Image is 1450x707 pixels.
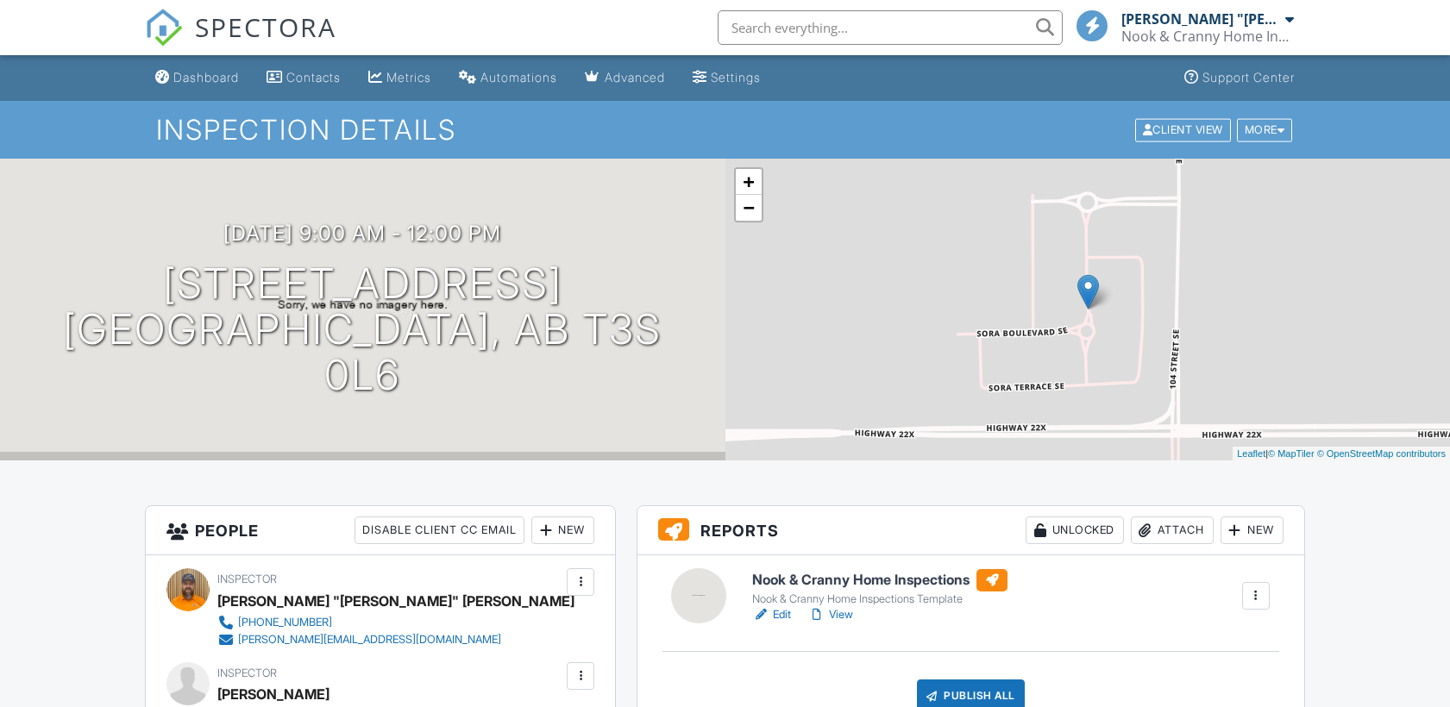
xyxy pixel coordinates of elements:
div: Nook & Cranny Home Inspections Template [752,592,1007,606]
div: Automations [480,70,557,84]
div: Advanced [605,70,665,84]
div: Client View [1135,118,1231,141]
a: Advanced [578,62,672,94]
div: More [1237,118,1293,141]
h3: Reports [637,506,1303,555]
div: New [1221,516,1284,544]
h6: Nook & Cranny Home Inspections [752,569,1007,591]
div: Metrics [386,70,431,84]
a: Metrics [361,62,438,94]
a: Edit [752,606,791,623]
span: Inspector [217,666,277,679]
h1: [STREET_ADDRESS] [GEOGRAPHIC_DATA], AB T3S 0L6 [28,261,698,397]
div: Dashboard [173,70,239,84]
span: Inspector [217,572,277,585]
h3: People [146,506,615,555]
a: Automations (Basic) [452,62,564,94]
div: New [531,516,594,544]
div: [PERSON_NAME] [217,681,330,707]
div: Support Center [1202,70,1295,84]
div: [PERSON_NAME][EMAIL_ADDRESS][DOMAIN_NAME] [238,633,501,647]
a: [PHONE_NUMBER] [217,614,561,631]
h3: [DATE] 9:00 am - 12:00 pm [223,222,501,245]
a: Support Center [1177,62,1302,94]
input: Search everything... [718,10,1063,45]
a: Nook & Cranny Home Inspections Nook & Cranny Home Inspections Template [752,569,1007,607]
a: Settings [686,62,768,94]
span: SPECTORA [195,9,336,45]
div: Disable Client CC Email [355,516,524,544]
div: [PHONE_NUMBER] [238,616,332,629]
div: Attach [1131,516,1214,544]
img: The Best Home Inspection Software - Spectora [145,9,183,47]
a: Dashboard [148,62,246,94]
a: © OpenStreetMap contributors [1317,448,1446,459]
a: SPECTORA [145,23,336,59]
a: Client View [1133,122,1235,135]
div: | [1233,447,1450,461]
a: Contacts [260,62,348,94]
div: Contacts [286,70,341,84]
div: Settings [711,70,761,84]
a: Leaflet [1237,448,1265,459]
a: © MapTiler [1268,448,1315,459]
div: Unlocked [1026,516,1124,544]
h1: Inspection Details [156,115,1294,145]
div: [PERSON_NAME] "[PERSON_NAME]" [PERSON_NAME] [217,588,574,614]
div: [PERSON_NAME] "[PERSON_NAME]" [PERSON_NAME] [1121,10,1281,28]
a: View [808,606,853,623]
a: Zoom out [736,195,762,221]
a: Zoom in [736,169,762,195]
a: [PERSON_NAME][EMAIL_ADDRESS][DOMAIN_NAME] [217,631,561,648]
div: Nook & Cranny Home Inspections Ltd. [1121,28,1294,45]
